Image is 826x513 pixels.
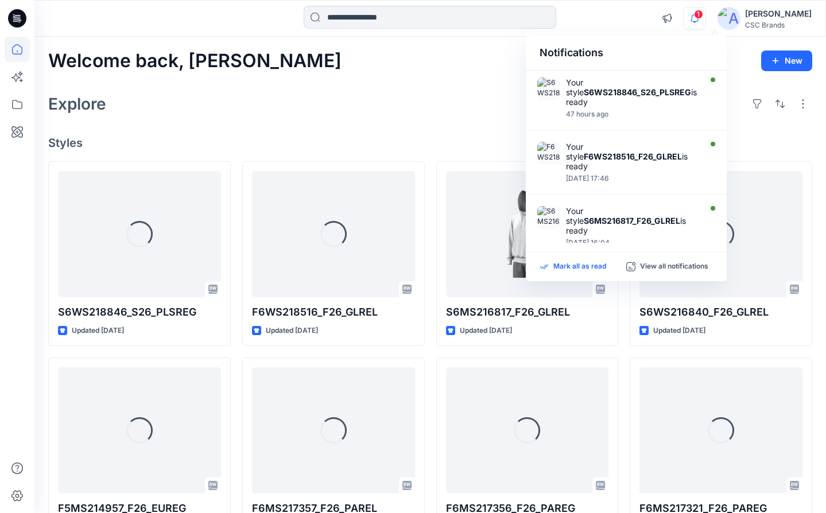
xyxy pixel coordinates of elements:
[761,50,812,71] button: New
[266,325,318,337] p: Updated [DATE]
[584,87,691,97] strong: S6WS218846_S26_PLSREG
[58,304,221,320] p: S6WS218846_S26_PLSREG
[640,262,708,272] p: View all notifications
[566,174,698,182] div: Tuesday, September 23, 2025 17:46
[718,7,740,30] img: avatar
[446,304,609,320] p: S6MS216817_F26_GLREL
[553,262,606,272] p: Mark all as read
[745,21,812,29] div: CSC Brands
[653,325,705,337] p: Updated [DATE]
[72,325,124,337] p: Updated [DATE]
[745,7,812,21] div: [PERSON_NAME]
[537,206,560,229] img: S6MS216817_F26_GLREL_VP1
[252,304,415,320] p: F6WS218516_F26_GLREL
[537,142,560,165] img: F6WS218516_F26_GLREL_VP1
[446,171,609,297] a: S6MS216817_F26_GLREL
[48,50,342,72] h2: Welcome back, [PERSON_NAME]
[566,239,698,247] div: Tuesday, September 23, 2025 16:04
[639,304,802,320] p: S6WS216840_F26_GLREL
[460,325,512,337] p: Updated [DATE]
[694,10,703,19] span: 1
[566,77,698,107] div: Your style is ready
[566,142,698,171] div: Your style is ready
[566,206,698,235] div: Your style is ready
[48,136,812,150] h4: Styles
[48,95,106,113] h2: Explore
[584,151,682,161] strong: F6WS218516_F26_GLREL
[584,216,680,226] strong: S6MS216817_F26_GLREL
[566,110,698,118] div: Thursday, September 25, 2025 17:33
[526,36,727,71] div: Notifications
[537,77,560,100] img: S6WS218846_S26_PLSREG_VP1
